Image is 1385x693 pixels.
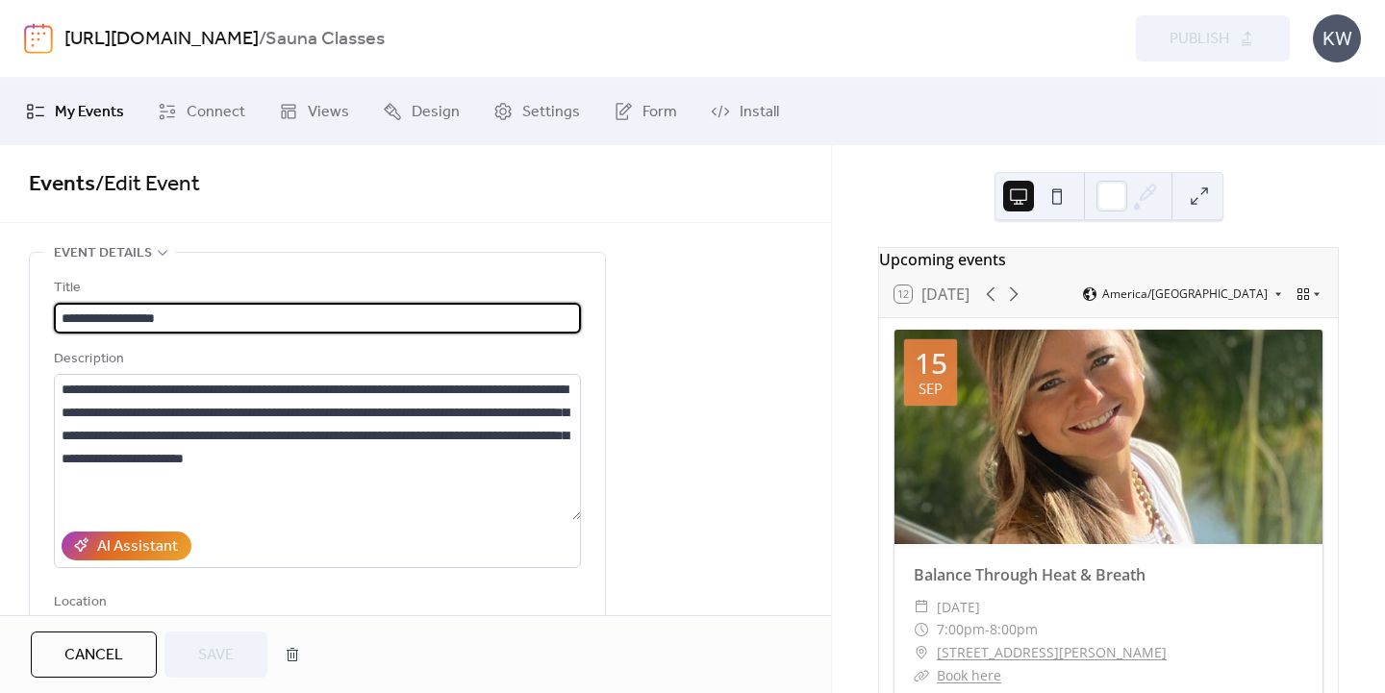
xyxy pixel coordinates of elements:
div: KW [1313,14,1361,62]
div: ​ [914,664,929,687]
span: [DATE] [937,596,980,619]
a: Settings [479,86,594,137]
a: Install [696,86,793,137]
span: - [985,618,990,641]
b: Sauna Classes [265,21,385,58]
b: / [259,21,265,58]
a: Events [29,163,95,206]
span: Settings [522,101,580,124]
span: Cancel [64,644,123,667]
div: AI Assistant [97,535,178,558]
a: [URL][DOMAIN_NAME] [64,21,259,58]
button: AI Assistant [62,532,191,560]
div: Description [54,348,577,371]
div: Location [54,591,577,614]
a: Design [368,86,474,137]
a: [STREET_ADDRESS][PERSON_NAME] [937,641,1167,664]
div: Sep [919,382,943,396]
div: ​ [914,618,929,641]
div: 15 [915,349,947,378]
span: Install [740,101,779,124]
span: My Events [55,101,124,124]
span: 7:00pm [937,618,985,641]
span: Event details [54,242,152,265]
a: Balance Through Heat & Breath [914,564,1146,585]
a: Book here [937,666,1001,684]
span: Form [642,101,677,124]
span: Connect [187,101,245,124]
a: Views [264,86,364,137]
img: logo [24,23,53,54]
span: Views [308,101,349,124]
span: Design [412,101,460,124]
a: Form [599,86,692,137]
a: My Events [12,86,138,137]
div: Title [54,277,577,300]
span: America/[GEOGRAPHIC_DATA] [1102,288,1268,300]
a: Connect [143,86,260,137]
button: Cancel [31,631,157,678]
div: ​ [914,641,929,664]
div: Upcoming events [879,248,1338,271]
span: / Edit Event [95,163,200,206]
span: 8:00pm [990,618,1038,641]
div: ​ [914,596,929,619]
